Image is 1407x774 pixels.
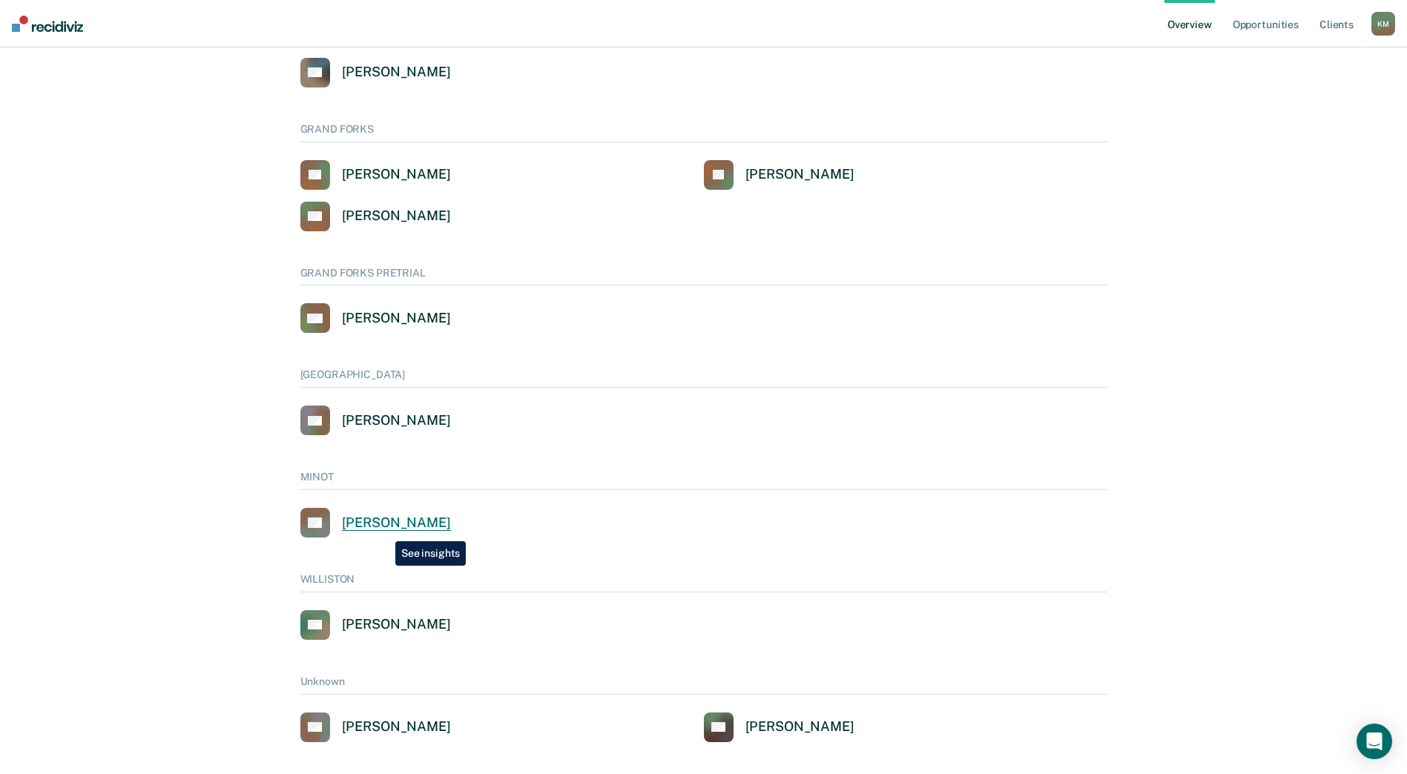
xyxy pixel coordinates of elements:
[342,718,451,735] div: [PERSON_NAME]
[300,573,1107,592] div: WILLISTON
[745,718,854,735] div: [PERSON_NAME]
[300,368,1107,388] div: [GEOGRAPHIC_DATA]
[300,123,1107,142] div: GRAND FORKS
[342,616,451,633] div: [PERSON_NAME]
[300,610,451,640] a: [PERSON_NAME]
[300,508,451,537] a: [PERSON_NAME]
[745,166,854,183] div: [PERSON_NAME]
[342,310,451,327] div: [PERSON_NAME]
[300,202,451,231] a: [PERSON_NAME]
[342,515,451,532] div: [PERSON_NAME]
[342,166,451,183] div: [PERSON_NAME]
[300,712,451,742] a: [PERSON_NAME]
[1371,12,1395,36] button: KM
[300,471,1107,490] div: MINOT
[342,208,451,225] div: [PERSON_NAME]
[342,64,451,81] div: [PERSON_NAME]
[704,160,854,190] a: [PERSON_NAME]
[300,58,451,87] a: [PERSON_NAME]
[300,267,1107,286] div: GRAND FORKS PRETRIAL
[342,412,451,429] div: [PERSON_NAME]
[300,303,451,333] a: [PERSON_NAME]
[1371,12,1395,36] div: K M
[1357,724,1392,759] div: Open Intercom Messenger
[300,406,451,435] a: [PERSON_NAME]
[12,16,83,32] img: Recidiviz
[300,160,451,190] a: [PERSON_NAME]
[300,675,1107,695] div: Unknown
[704,712,854,742] a: [PERSON_NAME]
